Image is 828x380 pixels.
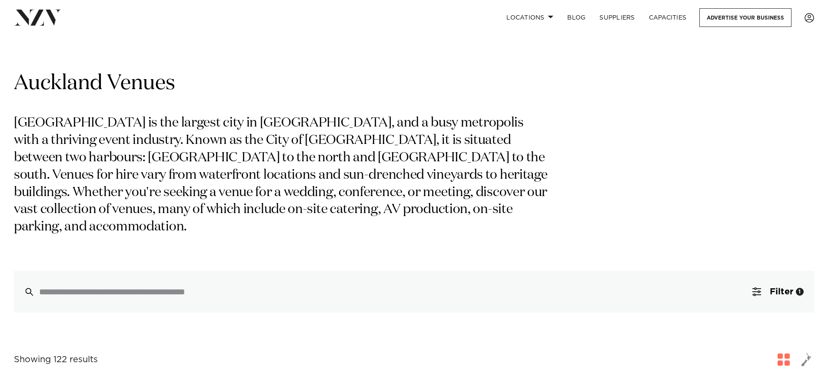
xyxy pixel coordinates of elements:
[642,8,694,27] a: Capacities
[742,271,814,313] button: Filter1
[14,70,814,97] h1: Auckland Venues
[770,287,793,296] span: Filter
[14,10,61,25] img: nzv-logo.png
[560,8,592,27] a: BLOG
[699,8,791,27] a: Advertise your business
[592,8,642,27] a: SUPPLIERS
[499,8,560,27] a: Locations
[14,115,551,236] p: [GEOGRAPHIC_DATA] is the largest city in [GEOGRAPHIC_DATA], and a busy metropolis with a thriving...
[14,353,98,367] div: Showing 122 results
[796,288,804,296] div: 1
